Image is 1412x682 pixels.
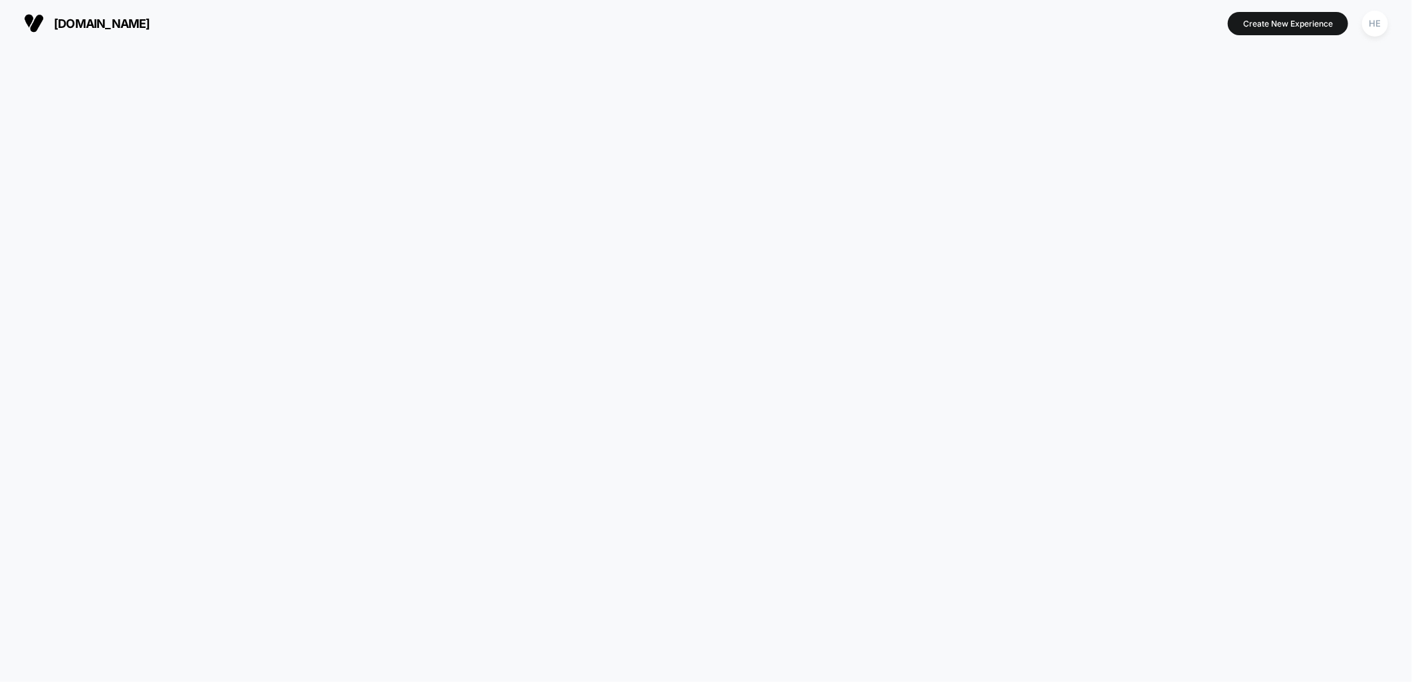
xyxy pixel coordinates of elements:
img: Visually logo [24,13,44,33]
div: HE [1362,11,1388,37]
button: Create New Experience [1228,12,1348,35]
span: [DOMAIN_NAME] [54,17,150,31]
button: HE [1358,10,1392,37]
button: [DOMAIN_NAME] [20,13,154,34]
